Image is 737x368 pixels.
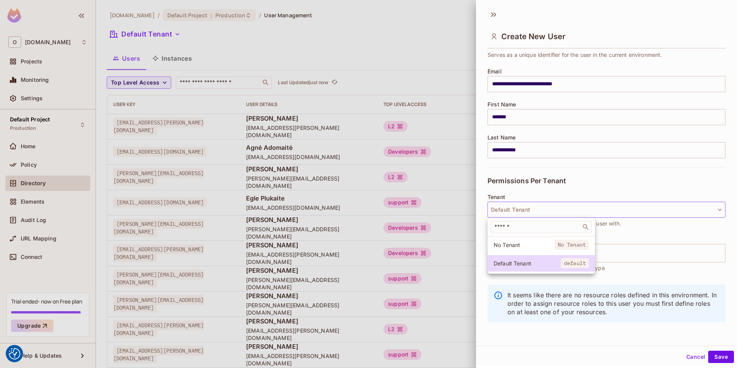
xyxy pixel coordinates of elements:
[494,260,561,267] span: Default Tenant
[561,258,589,268] span: default
[494,241,555,249] span: No Tenant
[9,348,20,360] img: Revisit consent button
[9,348,20,360] button: Consent Preferences
[555,240,589,250] span: No Tenant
